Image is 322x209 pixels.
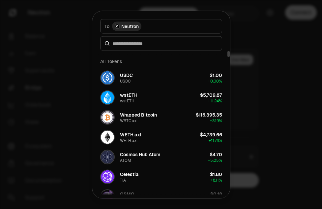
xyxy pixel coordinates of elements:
div: wstETH [120,98,134,103]
button: ToNeutron LogoNeutron [100,19,222,33]
div: WBTC.axl [120,118,137,123]
span: + 0.00% [208,78,222,84]
div: $1.00 [210,72,222,78]
span: + 7.07% [210,197,222,202]
div: All Tokens [96,54,226,68]
span: Neutron [121,23,139,29]
span: To [104,23,109,29]
span: + 8.11% [211,177,222,183]
div: Celestia [120,171,138,177]
button: WETH.axl LogoWETH.axlWETH.axl$4,739.66+11.76% [96,127,226,147]
span: + 11.24% [208,98,222,103]
div: TIA [120,177,126,183]
button: OSMO LogoOSMOOSMO$0.18+7.07% [96,187,226,206]
div: $1.80 [210,171,222,177]
div: wstETH [120,91,137,98]
span: + 5.05% [208,157,222,163]
img: ATOM Logo [101,150,114,163]
img: Neutron Logo [115,23,120,29]
img: wstETH Logo [101,91,114,104]
div: $116,395.35 [196,111,222,118]
button: TIA LogoCelestiaTIA$1.80+8.11% [96,167,226,187]
span: + 3.19% [210,118,222,123]
button: wstETH LogowstETHwstETH$5,709.87+11.24% [96,87,226,107]
div: $5,709.87 [200,91,222,98]
div: Cosmos Hub Atom [120,151,160,157]
div: USDC [120,78,131,84]
div: $4,739.66 [200,131,222,138]
div: OSMO [120,191,134,197]
button: USDC LogoUSDCUSDC$1.00+0.00% [96,68,226,87]
div: Wrapped Bitcoin [120,111,157,118]
img: TIA Logo [101,170,114,183]
div: ATOM [120,157,131,163]
div: $4.70 [210,151,222,157]
img: USDC Logo [101,71,114,84]
div: WETH.axl [120,131,141,138]
span: + 11.76% [209,138,222,143]
img: OSMO Logo [101,190,114,203]
div: WETH.axl [120,138,137,143]
button: WBTC.axl LogoWrapped BitcoinWBTC.axl$116,395.35+3.19% [96,107,226,127]
img: WBTC.axl Logo [101,111,114,124]
button: ATOM LogoCosmos Hub AtomATOM$4.70+5.05% [96,147,226,167]
img: WETH.axl Logo [101,130,114,144]
div: OSMO [120,197,132,202]
div: USDC [120,72,133,78]
div: $0.18 [210,191,222,197]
